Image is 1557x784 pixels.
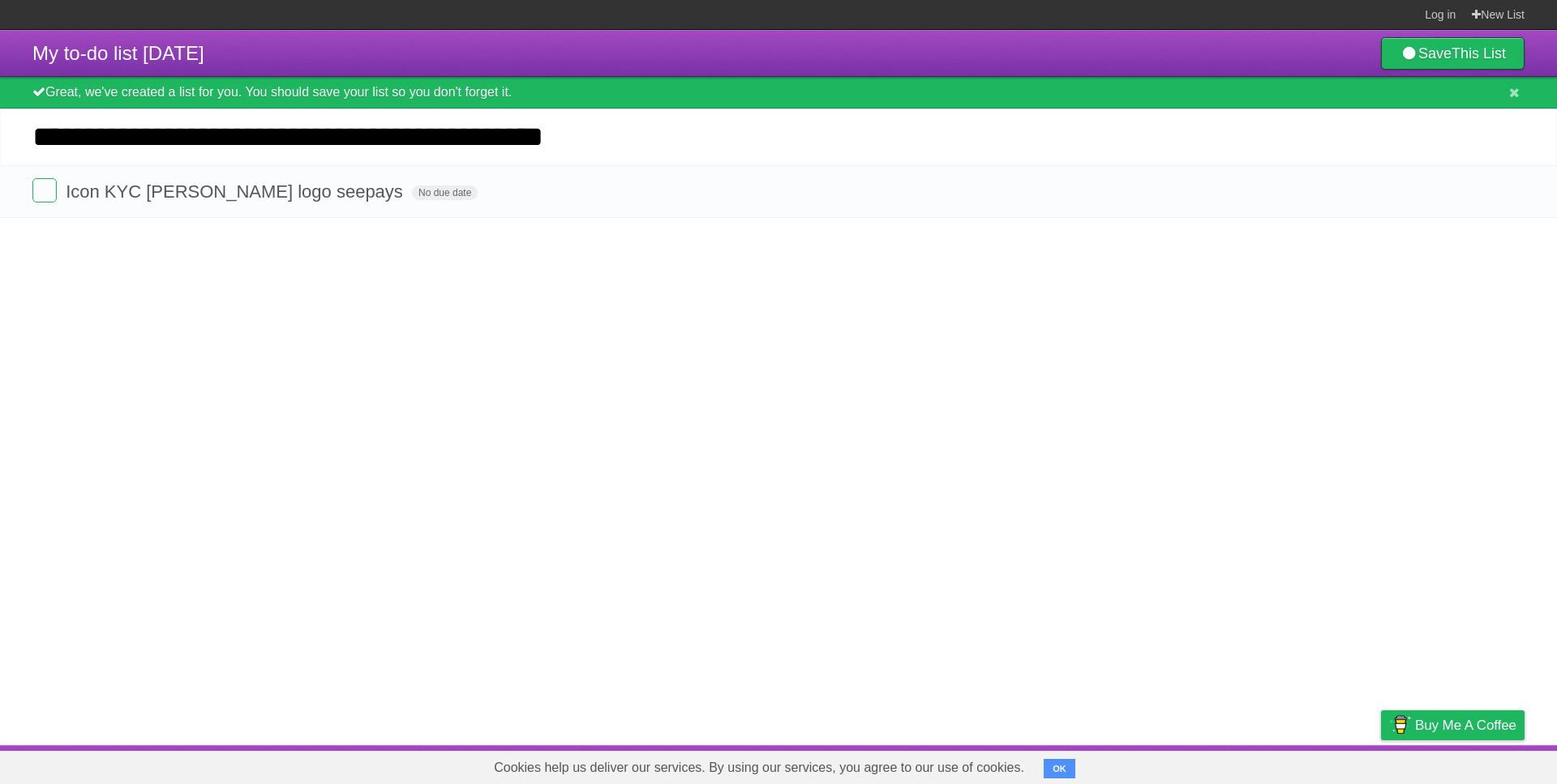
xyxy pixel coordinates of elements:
[1381,37,1525,70] a: SaveThis List
[412,185,478,200] span: No due date
[1415,711,1516,739] span: Buy me a coffee
[1389,711,1411,739] img: Buy me a coffee
[1219,749,1285,780] a: Developers
[1452,45,1506,62] b: This List
[1305,749,1340,780] a: Terms
[1165,749,1199,780] a: About
[32,42,204,64] span: My to-do list [DATE]
[1360,749,1402,780] a: Privacy
[1381,710,1525,740] a: Buy me a coffee
[1422,749,1525,780] a: Suggest a feature
[32,178,57,202] label: Done
[478,752,1040,784] span: Cookies help us deliver our services. By using our services, you agree to our use of cookies.
[1044,759,1075,778] button: OK
[66,181,407,202] span: ⁠Icon KYC [PERSON_NAME] logo seepays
